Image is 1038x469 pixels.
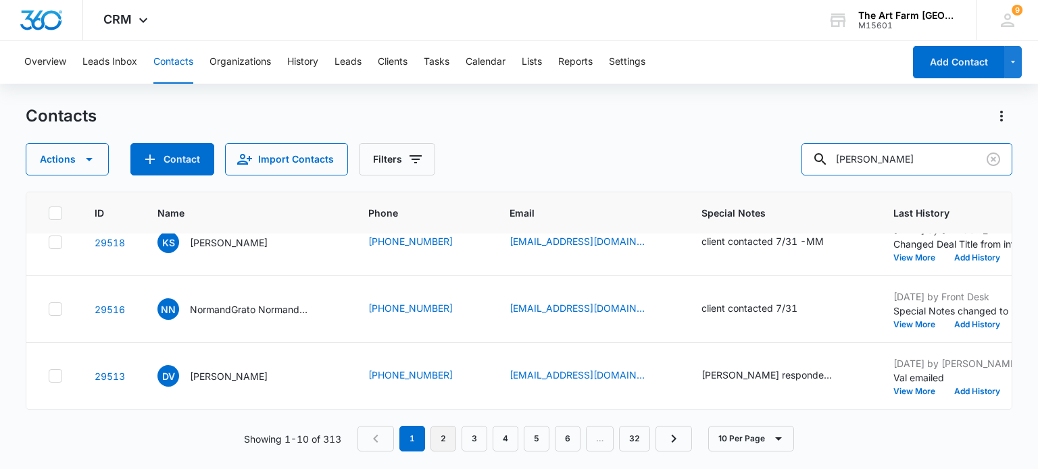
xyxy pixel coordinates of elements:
[858,21,957,30] div: account id
[424,40,449,84] button: Tasks
[466,40,505,84] button: Calendar
[26,106,97,126] h1: Contacts
[510,234,669,250] div: Email - sappkears@gmail.com - Select to Edit Field
[701,206,841,220] span: Special Notes
[945,254,1010,262] button: Add History
[701,234,824,248] div: client contacted 7/31 -MM
[801,143,1012,175] input: Search Contacts
[945,387,1010,395] button: Add History
[378,40,407,84] button: Clients
[95,370,125,382] a: Navigate to contact details page for Dahiana Venneri
[558,40,593,84] button: Reports
[1012,5,1022,16] span: 9
[701,301,822,317] div: Special Notes - client contacted 7/31 - Select to Edit Field
[157,298,179,320] span: NN
[95,206,105,220] span: ID
[103,12,132,26] span: CRM
[913,46,1004,78] button: Add Contact
[24,40,66,84] button: Overview
[368,368,453,382] a: [PHONE_NUMBER]
[524,426,549,451] a: Page 5
[510,368,669,384] div: Email - dahianaabreu21@hotmail.com - Select to Edit Field
[893,321,945,329] button: View More
[701,301,797,315] div: client contacted 7/31
[430,426,456,451] a: Page 2
[244,432,341,446] p: Showing 1-10 of 313
[893,254,945,262] button: View More
[368,301,453,315] a: [PHONE_NUMBER]
[619,426,650,451] a: Page 32
[153,40,193,84] button: Contacts
[190,369,268,383] p: [PERSON_NAME]
[190,236,268,250] p: [PERSON_NAME]
[157,231,179,253] span: KS
[209,40,271,84] button: Organizations
[157,365,179,387] span: DV
[1012,5,1022,16] div: notifications count
[510,206,649,220] span: Email
[983,148,1004,170] button: Clear
[368,234,453,248] a: [PHONE_NUMBER]
[701,234,848,250] div: Special Notes - client contacted 7/31 -MM - Select to Edit Field
[157,206,316,220] span: Name
[609,40,645,84] button: Settings
[287,40,318,84] button: History
[510,368,645,382] a: [EMAIL_ADDRESS][DOMAIN_NAME]
[225,143,348,175] button: Import Contacts
[462,426,487,451] a: Page 3
[510,234,645,248] a: [EMAIL_ADDRESS][DOMAIN_NAME]
[368,301,477,317] div: Phone - (446) 716-2530 - Select to Edit Field
[399,426,425,451] em: 1
[190,302,312,316] p: NormandGrato NormandGratoCW
[510,301,669,317] div: Email - yourmail344@gmail.com - Select to Edit Field
[493,426,518,451] a: Page 4
[82,40,137,84] button: Leads Inbox
[368,368,477,384] div: Phone - (347) 494-8914 - Select to Edit Field
[95,237,125,248] a: Navigate to contact details page for Keara Sapp
[708,426,794,451] button: 10 Per Page
[893,387,945,395] button: View More
[368,206,458,220] span: Phone
[510,301,645,315] a: [EMAIL_ADDRESS][DOMAIN_NAME]
[701,368,861,384] div: Special Notes - Val responded via email - Select to Edit Field
[991,105,1012,127] button: Actions
[858,10,957,21] div: account name
[656,426,692,451] a: Next Page
[335,40,362,84] button: Leads
[130,143,214,175] button: Add Contact
[555,426,580,451] a: Page 6
[357,426,692,451] nav: Pagination
[359,143,435,175] button: Filters
[945,321,1010,329] button: Add History
[95,304,125,315] a: Navigate to contact details page for NormandGrato NormandGratoCW
[157,365,292,387] div: Name - Dahiana Venneri - Select to Edit Field
[522,40,542,84] button: Lists
[157,231,292,253] div: Name - Keara Sapp - Select to Edit Field
[26,143,109,175] button: Actions
[157,298,336,320] div: Name - NormandGrato NormandGratoCW - Select to Edit Field
[701,368,837,382] div: [PERSON_NAME] responded via email
[368,234,477,250] div: Phone - (646) 761-7141 - Select to Edit Field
